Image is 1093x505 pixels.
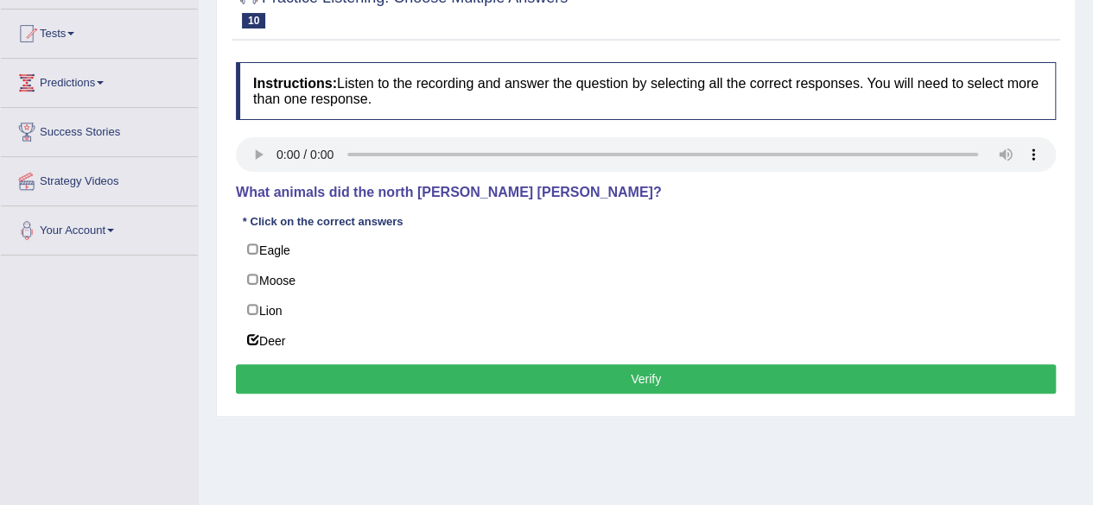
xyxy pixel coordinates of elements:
[1,59,198,102] a: Predictions
[236,185,1056,200] h4: What animals did the north [PERSON_NAME] [PERSON_NAME]?
[242,13,265,28] span: 10
[236,294,1056,325] label: Lion
[1,157,198,200] a: Strategy Videos
[1,108,198,151] a: Success Stories
[1,206,198,249] a: Your Account
[236,264,1056,295] label: Moose
[236,364,1056,394] button: Verify
[236,62,1056,120] h4: Listen to the recording and answer the question by selecting all the correct responses. You will ...
[253,76,337,91] b: Instructions:
[236,325,1056,356] label: Deer
[236,234,1056,265] label: Eagle
[236,213,410,230] div: * Click on the correct answers
[1,9,198,53] a: Tests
